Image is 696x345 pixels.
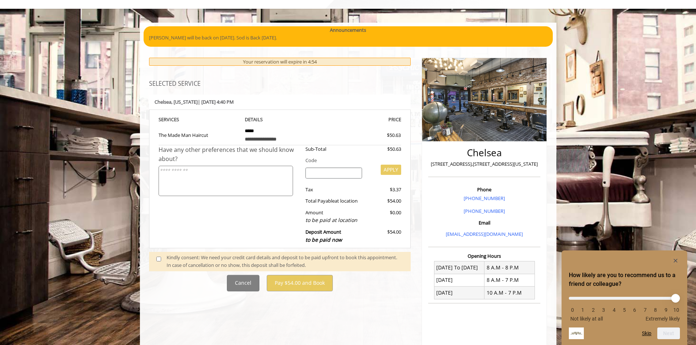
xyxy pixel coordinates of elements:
[368,145,401,153] div: $50.63
[642,330,651,336] button: Skip
[484,261,535,274] td: 8 A.M - 8 P.M
[621,307,628,313] li: 5
[434,261,484,274] td: [DATE] To [DATE]
[239,115,320,124] th: DETAILS
[300,186,368,193] div: Tax
[600,307,607,313] li: 3
[657,327,680,339] button: Next question
[335,198,358,204] span: at location
[227,275,259,291] button: Cancel
[611,307,618,313] li: 4
[446,231,523,237] a: [EMAIL_ADDRESS][DOMAIN_NAME]
[149,34,547,42] p: [PERSON_NAME] will be back on [DATE]. Sod is Back [DATE].
[434,287,484,299] td: [DATE]
[646,316,680,322] span: Extremely likely
[149,81,411,87] h3: SELECTED SERVICE
[430,220,539,225] h3: Email
[267,275,333,291] button: Pay $54.00 and Book
[430,187,539,192] h3: Phone
[671,256,680,265] button: Hide survey
[176,116,179,123] span: S
[464,195,505,202] a: [PHONE_NUMBER]
[149,58,411,66] div: Your reservation will expire in 4:54
[305,236,342,243] span: to be paid now
[631,307,638,313] li: 6
[159,145,300,164] div: Have any other preferences that we should know about?
[464,208,505,214] a: [PHONE_NUMBER]
[662,307,670,313] li: 9
[570,316,603,322] span: Not likely at all
[590,307,597,313] li: 2
[430,147,539,158] h2: Chelsea
[673,307,680,313] li: 10
[484,287,535,299] td: 10 A.M - 7 P.M
[368,228,401,244] div: $54.00
[300,157,401,164] div: Code
[368,197,401,205] div: $54.00
[305,216,362,224] div: to be paid at location
[381,165,401,175] button: APPLY
[305,229,342,243] b: Deposit Amount
[167,254,403,269] div: Kindly consent: We need your credit card details and deposit to be paid upfront to book this appo...
[159,124,240,145] td: The Made Man Haircut
[330,26,366,34] b: Announcements
[300,197,368,205] div: Total Payable
[368,209,401,225] div: $0.00
[569,307,576,313] li: 0
[300,145,368,153] div: Sub-Total
[320,115,402,124] th: PRICE
[569,256,680,339] div: How likely are you to recommend us to a friend or colleague? Select an option from 0 to 10, with ...
[579,307,586,313] li: 1
[428,253,540,258] h3: Opening Hours
[652,307,659,313] li: 8
[368,186,401,193] div: $3.37
[159,115,240,124] th: SERVICE
[155,99,234,105] b: Chelsea | [DATE] 4:40 PM
[300,209,368,225] div: Amount
[484,274,535,286] td: 8 A.M - 7 P.M
[361,131,401,139] div: $50.63
[569,291,680,322] div: How likely are you to recommend us to a friend or colleague? Select an option from 0 to 10, with ...
[569,271,680,288] h2: How likely are you to recommend us to a friend or colleague? Select an option from 0 to 10, with ...
[430,160,539,168] p: [STREET_ADDRESS],[STREET_ADDRESS][US_STATE]
[171,99,198,105] span: , [US_STATE]
[434,274,484,286] td: [DATE]
[642,307,649,313] li: 7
